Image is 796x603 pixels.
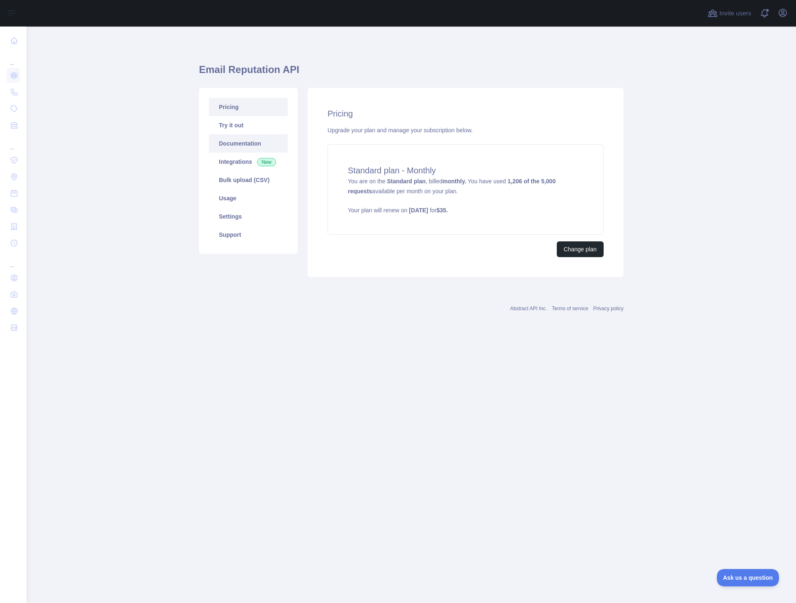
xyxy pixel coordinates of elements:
[510,306,547,311] a: Abstract API Inc.
[257,158,276,166] span: New
[552,306,588,311] a: Terms of service
[209,207,288,226] a: Settings
[209,116,288,134] a: Try it out
[387,178,425,185] strong: Standard plan
[348,165,583,176] h4: Standard plan - Monthly
[442,178,466,185] strong: monthly.
[437,207,448,214] strong: $ 35 .
[199,63,624,83] h1: Email Reputation API
[348,206,583,214] p: Your plan will renew on for
[209,189,288,207] a: Usage
[209,153,288,171] a: Integrations New
[209,134,288,153] a: Documentation
[328,126,604,134] div: Upgrade your plan and manage your subscription below.
[209,98,288,116] a: Pricing
[409,207,428,214] strong: [DATE]
[7,134,20,151] div: ...
[348,178,583,214] span: You are on the , billed You have used available per month on your plan.
[209,171,288,189] a: Bulk upload (CSV)
[7,50,20,66] div: ...
[719,9,751,18] span: Invite users
[717,569,779,586] iframe: Toggle Customer Support
[7,252,20,269] div: ...
[328,108,604,119] h2: Pricing
[593,306,624,311] a: Privacy policy
[557,241,604,257] button: Change plan
[706,7,753,20] button: Invite users
[209,226,288,244] a: Support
